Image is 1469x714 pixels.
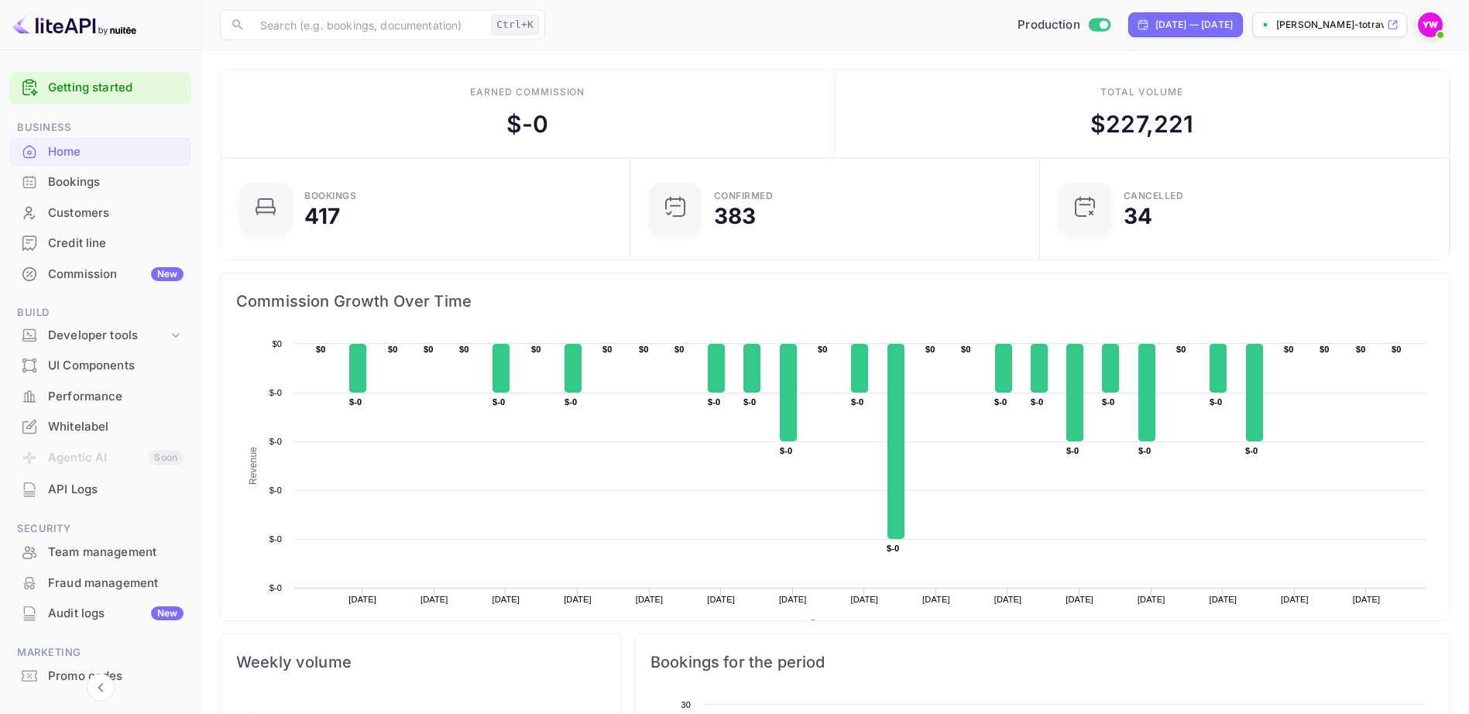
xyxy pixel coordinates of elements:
[9,537,191,568] div: Team management
[1276,18,1384,32] p: [PERSON_NAME]-totravel...
[1155,18,1233,32] div: [DATE] — [DATE]
[304,191,356,201] div: Bookings
[48,266,184,283] div: Commission
[1124,191,1184,201] div: CANCELLED
[493,595,520,604] text: [DATE]
[48,668,184,685] div: Promo codes
[9,198,191,228] div: Customers
[48,204,184,222] div: Customers
[9,351,191,381] div: UI Components
[269,534,282,544] text: $-0
[9,167,191,196] a: Bookings
[714,205,756,227] div: 383
[1090,107,1193,142] div: $ 227,221
[388,345,398,354] text: $0
[1392,345,1402,354] text: $0
[9,520,191,537] span: Security
[48,357,184,375] div: UI Components
[48,235,184,252] div: Credit line
[459,345,469,354] text: $0
[1210,397,1222,407] text: $-0
[1018,16,1080,34] span: Production
[922,595,950,604] text: [DATE]
[9,228,191,257] a: Credit line
[48,79,184,97] a: Getting started
[151,606,184,620] div: New
[87,674,115,702] button: Collapse navigation
[491,15,539,35] div: Ctrl+K
[1066,595,1093,604] text: [DATE]
[9,351,191,379] a: UI Components
[349,397,362,407] text: $-0
[9,259,191,290] div: CommissionNew
[994,595,1022,604] text: [DATE]
[470,85,585,99] div: Earned commission
[9,661,191,690] a: Promo codes
[9,228,191,259] div: Credit line
[48,388,184,406] div: Performance
[269,437,282,446] text: $-0
[9,119,191,136] span: Business
[1245,446,1258,455] text: $-0
[707,595,735,604] text: [DATE]
[236,650,606,675] span: Weekly volume
[1284,345,1294,354] text: $0
[9,568,191,597] a: Fraud management
[48,143,184,161] div: Home
[9,475,191,503] a: API Logs
[9,198,191,227] a: Customers
[348,595,376,604] text: [DATE]
[9,537,191,566] a: Team management
[424,345,434,354] text: $0
[48,418,184,436] div: Whitelabel
[925,345,935,354] text: $0
[9,599,191,629] div: Audit logsNew
[1418,12,1443,37] img: Yahav Winkler
[851,397,863,407] text: $-0
[304,205,340,227] div: 417
[9,382,191,412] div: Performance
[779,595,807,604] text: [DATE]
[9,412,191,441] a: Whitelabel
[48,173,184,191] div: Bookings
[1031,397,1043,407] text: $-0
[9,412,191,442] div: Whitelabel
[1356,345,1366,354] text: $0
[743,397,756,407] text: $-0
[9,382,191,410] a: Performance
[9,599,191,627] a: Audit logsNew
[818,345,828,354] text: $0
[316,345,326,354] text: $0
[565,397,577,407] text: $-0
[48,605,184,623] div: Audit logs
[564,595,592,604] text: [DATE]
[9,72,191,104] div: Getting started
[9,304,191,321] span: Build
[48,327,168,345] div: Developer tools
[9,475,191,505] div: API Logs
[272,339,282,348] text: $0
[714,191,774,201] div: Confirmed
[602,345,613,354] text: $0
[248,447,259,485] text: Revenue
[9,137,191,167] div: Home
[1011,16,1116,34] div: Switch to Sandbox mode
[236,289,1434,314] span: Commission Growth Over Time
[1066,446,1079,455] text: $-0
[1176,345,1186,354] text: $0
[493,397,505,407] text: $-0
[48,481,184,499] div: API Logs
[780,446,792,455] text: $-0
[151,267,184,281] div: New
[708,397,720,407] text: $-0
[1209,595,1237,604] text: [DATE]
[12,12,136,37] img: LiteAPI logo
[961,345,971,354] text: $0
[994,397,1007,407] text: $-0
[48,575,184,592] div: Fraud management
[9,322,191,349] div: Developer tools
[1281,595,1309,604] text: [DATE]
[269,583,282,592] text: $-0
[9,137,191,166] a: Home
[823,620,863,630] text: Revenue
